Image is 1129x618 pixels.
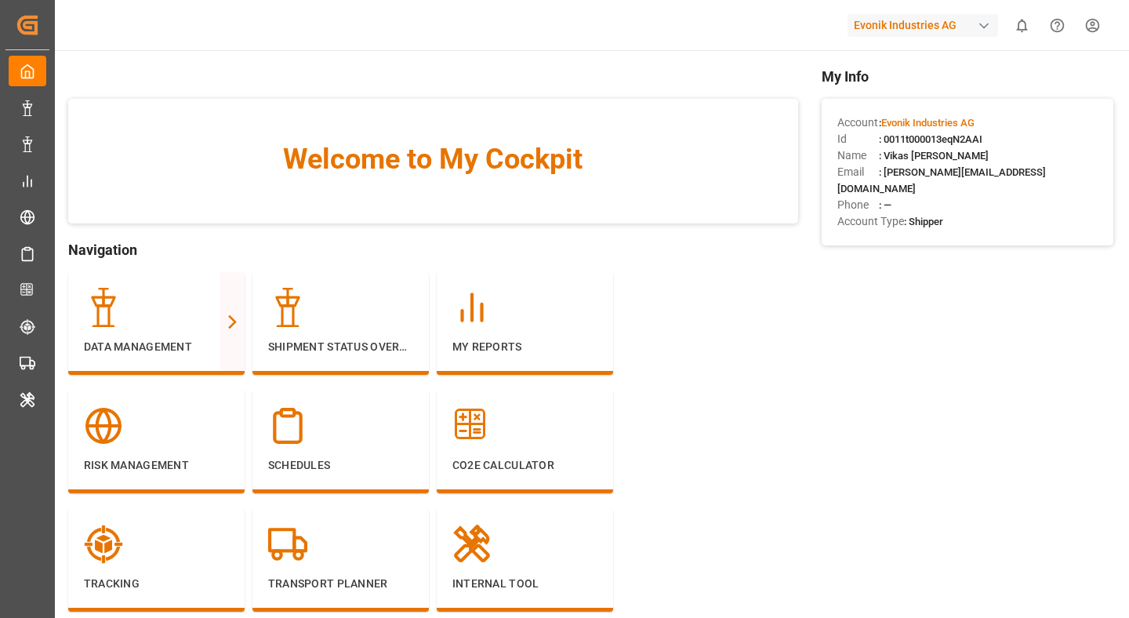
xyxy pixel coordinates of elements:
p: Internal Tool [452,576,597,592]
p: Data Management [84,339,229,355]
span: : Shipper [904,216,943,227]
span: Account Type [837,213,904,230]
span: : — [879,199,891,211]
span: : [879,117,975,129]
span: My Info [822,66,1113,87]
span: Welcome to My Cockpit [100,138,767,180]
p: CO2e Calculator [452,457,597,474]
p: Schedules [268,457,413,474]
p: Shipment Status Overview [268,339,413,355]
span: : Vikas [PERSON_NAME] [879,150,989,162]
p: Tracking [84,576,229,592]
p: Risk Management [84,457,229,474]
span: Evonik Industries AG [881,117,975,129]
span: Email [837,164,879,180]
span: : 0011t000013eqN2AAI [879,133,982,145]
span: Phone [837,197,879,213]
span: Name [837,147,879,164]
span: Id [837,131,879,147]
span: Account [837,115,879,131]
span: Navigation [68,239,798,260]
p: My Reports [452,339,597,355]
span: : [PERSON_NAME][EMAIL_ADDRESS][DOMAIN_NAME] [837,166,1046,194]
p: Transport Planner [268,576,413,592]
